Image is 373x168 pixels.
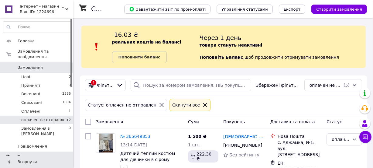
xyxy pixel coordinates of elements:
[311,5,367,14] button: Створити замовлення
[18,38,35,44] span: Головна
[99,134,113,152] img: Фото товару
[344,83,350,88] span: (5)
[188,134,207,139] span: 1 500 ₴
[21,83,40,88] span: Прийняті
[310,82,342,88] span: оплачен не отправлен
[21,91,40,97] span: Виконані
[188,150,218,163] div: 222.30 ₴
[91,5,153,13] h1: Список замовлень
[96,119,123,124] span: Замовлення
[217,5,273,14] button: Управління статусами
[21,117,68,123] span: оплачен не отправлен
[305,6,367,11] a: Створити замовлення
[200,34,241,41] span: Через 1 день
[120,142,147,147] span: 13:14[DATE]
[270,119,315,124] span: Доставка та оплата
[279,5,306,14] button: Експорт
[200,30,366,63] div: , щоб продовжити отримувати замовлення
[171,102,201,108] div: Cкинути все
[21,100,42,105] span: Скасовані
[229,152,259,157] span: Без рейтингу
[69,117,71,123] span: 5
[223,143,262,148] span: [PHONE_NUMBER]
[97,82,114,88] span: Фільтри
[18,49,73,60] span: Замовлення та повідомлення
[327,119,342,124] span: Статус
[316,7,362,12] span: Створити замовлення
[278,133,322,139] div: Нова Пошта
[124,5,210,14] button: Завантажити звіт по пром-оплаті
[188,119,199,124] span: Cума
[118,55,160,59] b: Поповнити баланс
[69,83,71,88] span: 0
[21,126,69,137] span: Замовлення з [PERSON_NAME]
[69,126,71,137] span: 0
[18,144,47,149] span: Повідомлення
[256,82,299,88] span: Збережені фільтри:
[62,91,71,97] span: 2386
[69,109,71,114] span: 1
[18,65,43,70] span: Замовлення
[278,139,322,158] div: с. Аджамка, №1: вул. [STREET_ADDRESS]
[21,74,30,80] span: Нові
[18,154,56,159] span: Товари та послуги
[223,134,265,140] a: [DEMOGRAPHIC_DATA][PERSON_NAME]
[87,102,158,108] div: Статус: оплачен не отправлен
[96,133,115,153] a: Фото товару
[62,100,71,105] span: 1604
[112,40,181,44] b: реальних коштів на балансі
[359,131,371,143] button: Чат з покупцем
[21,109,40,114] span: Оплачені
[69,74,71,80] span: 0
[3,22,71,33] input: Пошук
[200,55,243,60] b: Поповніть Баланс
[188,142,200,147] span: 1 шт.
[223,119,245,124] span: Покупець
[131,79,251,91] input: Пошук за номером замовлення, ПІБ покупця, номером телефону, Email, номером накладної
[112,31,138,38] span: -16.03 ₴
[20,9,73,15] div: Ваш ID: 1224696
[20,4,65,9] span: Інтернет - магазин одягу та взуття Зiрочка
[112,51,167,63] a: Поповнити баланс
[129,6,206,12] span: Завантажити звіт по пром-оплаті
[332,136,350,143] div: оплачен не отправлен
[92,42,101,51] img: :exclamation:
[120,134,150,139] a: № 365649853
[200,43,262,47] b: товари стануть неактивні
[221,7,268,12] span: Управління статусами
[284,7,301,12] span: Експорт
